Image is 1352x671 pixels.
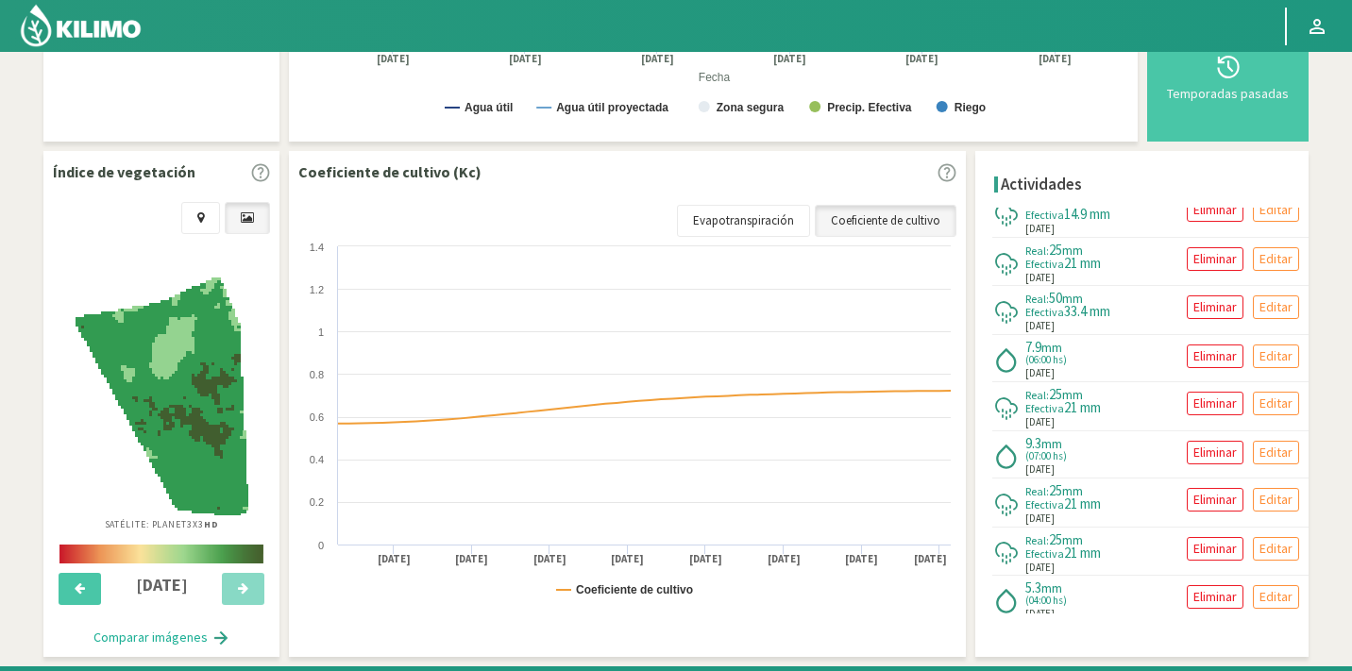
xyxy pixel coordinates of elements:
[1025,305,1064,319] span: Efectiva
[1025,318,1055,334] span: [DATE]
[310,242,324,253] text: 1.4
[1064,205,1110,223] span: 14.9 mm
[1193,393,1237,414] p: Eliminar
[455,552,488,566] text: [DATE]
[1193,199,1237,221] p: Eliminar
[1253,247,1299,271] button: Editar
[1025,461,1055,478] span: [DATE]
[641,52,674,66] text: [DATE]
[1064,302,1110,320] span: 33.4 mm
[1253,585,1299,609] button: Editar
[677,205,810,237] a: Evapotranspiración
[1025,546,1064,561] span: Efectiva
[1025,451,1067,461] span: (07:00 hs)
[318,327,324,338] text: 1
[1187,295,1243,319] button: Eliminar
[310,369,324,380] text: 0.8
[1187,344,1243,368] button: Eliminar
[1193,248,1237,270] p: Eliminar
[1193,442,1237,463] p: Eliminar
[1062,386,1083,403] span: mm
[318,540,324,551] text: 0
[1025,596,1067,606] span: (04:00 hs)
[1259,393,1293,414] p: Editar
[1259,538,1293,560] p: Editar
[378,552,411,566] text: [DATE]
[1025,388,1049,402] span: Real:
[1041,435,1062,452] span: mm
[1187,392,1243,415] button: Eliminar
[1025,533,1049,547] span: Real:
[310,496,324,508] text: 0.2
[1064,495,1101,512] span: 21 mm
[845,552,878,566] text: [DATE]
[1259,586,1293,608] p: Editar
[1062,290,1083,307] span: mm
[1041,579,1062,596] span: mm
[1187,488,1243,512] button: Eliminar
[105,517,219,531] p: Satélite: Planet
[717,101,785,114] text: Zona segura
[310,454,324,465] text: 0.4
[1259,296,1293,318] p: Editar
[556,101,668,114] text: Agua útil proyectada
[1162,87,1293,100] div: Temporadas pasadas
[1157,20,1299,132] button: Temporadas pasadas
[1187,198,1243,222] button: Eliminar
[1049,241,1062,259] span: 25
[1187,537,1243,561] button: Eliminar
[1193,489,1237,511] p: Eliminar
[1193,586,1237,608] p: Eliminar
[310,284,324,295] text: 1.2
[827,101,912,114] text: Precip. Efectiva
[204,518,219,530] b: HD
[533,552,566,566] text: [DATE]
[1025,579,1041,596] span: 5.3
[1025,606,1055,622] span: [DATE]
[1253,392,1299,415] button: Editar
[1253,198,1299,222] button: Editar
[509,52,542,66] text: [DATE]
[1193,345,1237,367] p: Eliminar
[1259,199,1293,221] p: Editar
[1049,385,1062,403] span: 25
[19,3,143,48] img: Kilimo
[1187,441,1243,464] button: Eliminar
[1039,52,1072,66] text: [DATE]
[914,552,947,566] text: [DATE]
[815,205,956,237] a: Coeficiente de cultivo
[76,277,248,515] img: 06315884-5959-4a64-b853-c5d66c01ff3d_-_planet_-_2025-09-26.png
[768,552,801,566] text: [DATE]
[298,160,482,183] p: Coeficiente de cultivo (Kc)
[1025,497,1064,512] span: Efectiva
[1041,339,1062,356] span: mm
[1253,488,1299,512] button: Editar
[699,71,731,84] text: Fecha
[1259,489,1293,511] p: Editar
[1064,398,1101,416] span: 21 mm
[1259,345,1293,367] p: Editar
[1253,537,1299,561] button: Editar
[377,52,410,66] text: [DATE]
[1187,247,1243,271] button: Eliminar
[1062,531,1083,548] span: mm
[1253,441,1299,464] button: Editar
[1049,481,1062,499] span: 25
[1193,538,1237,560] p: Eliminar
[1025,257,1064,271] span: Efectiva
[1259,442,1293,463] p: Editar
[1025,243,1049,258] span: Real:
[773,52,806,66] text: [DATE]
[1062,482,1083,499] span: mm
[1193,296,1237,318] p: Eliminar
[1025,511,1055,527] span: [DATE]
[1025,401,1064,415] span: Efectiva
[1049,530,1062,548] span: 25
[187,518,219,530] span: 3X3
[1064,254,1101,272] span: 21 mm
[465,101,513,114] text: Agua útil
[1025,484,1049,498] span: Real:
[1025,355,1067,365] span: (06:00 hs)
[576,583,693,596] text: Coeficiente de cultivo
[53,160,195,183] p: Índice de vegetación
